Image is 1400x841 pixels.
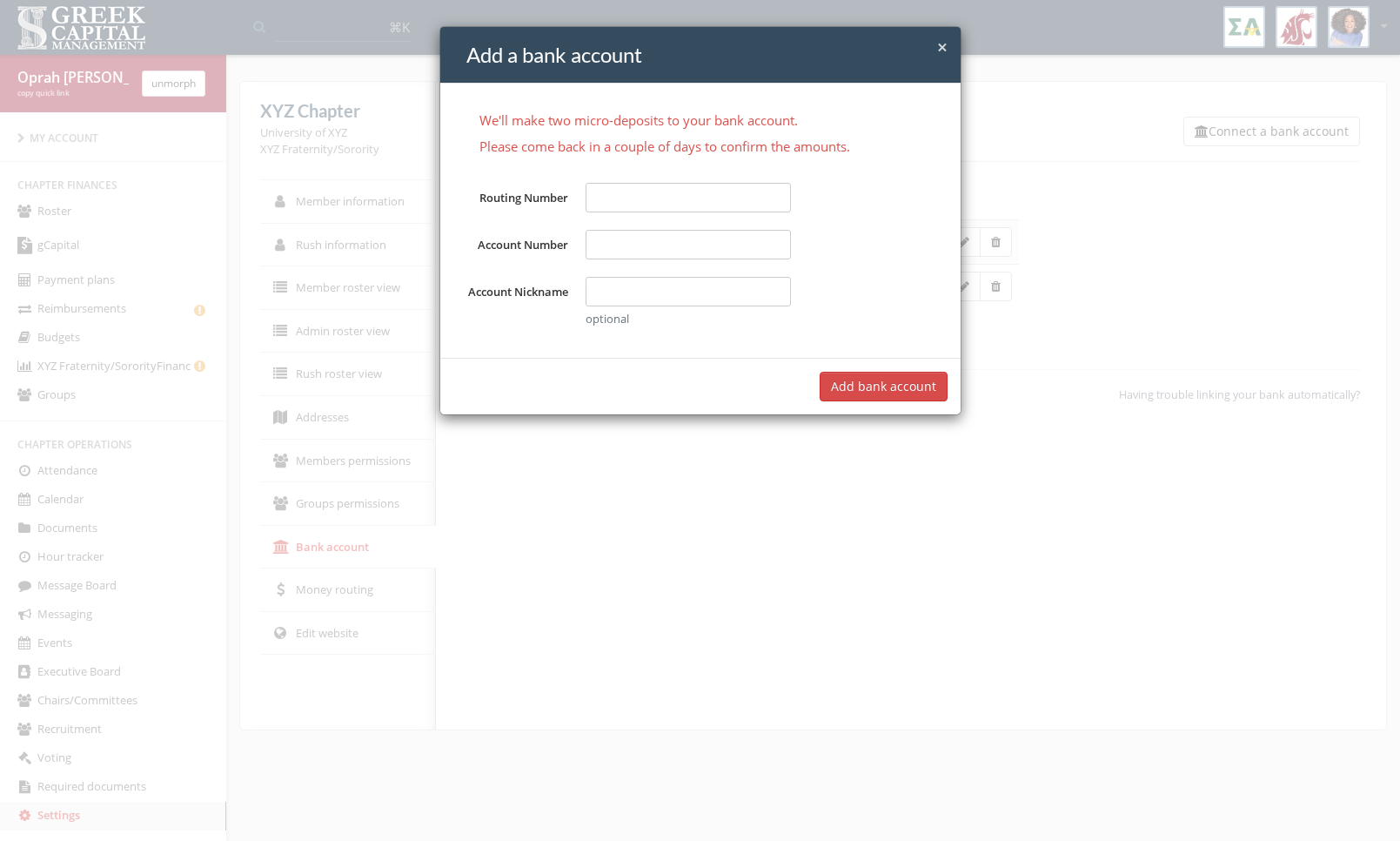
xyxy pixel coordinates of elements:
[937,35,948,59] span: ×
[453,230,577,259] label: Account Number
[453,136,948,157] p: Please come back in a couple of days to confirm the amounts.
[820,372,948,401] button: Add bank account
[453,110,948,131] p: We'll make two micro-deposits to your bank account.
[586,311,792,327] div: optional
[466,40,948,70] h4: Add a bank account
[453,277,577,327] label: Account Nickname
[453,183,577,212] label: Routing Number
